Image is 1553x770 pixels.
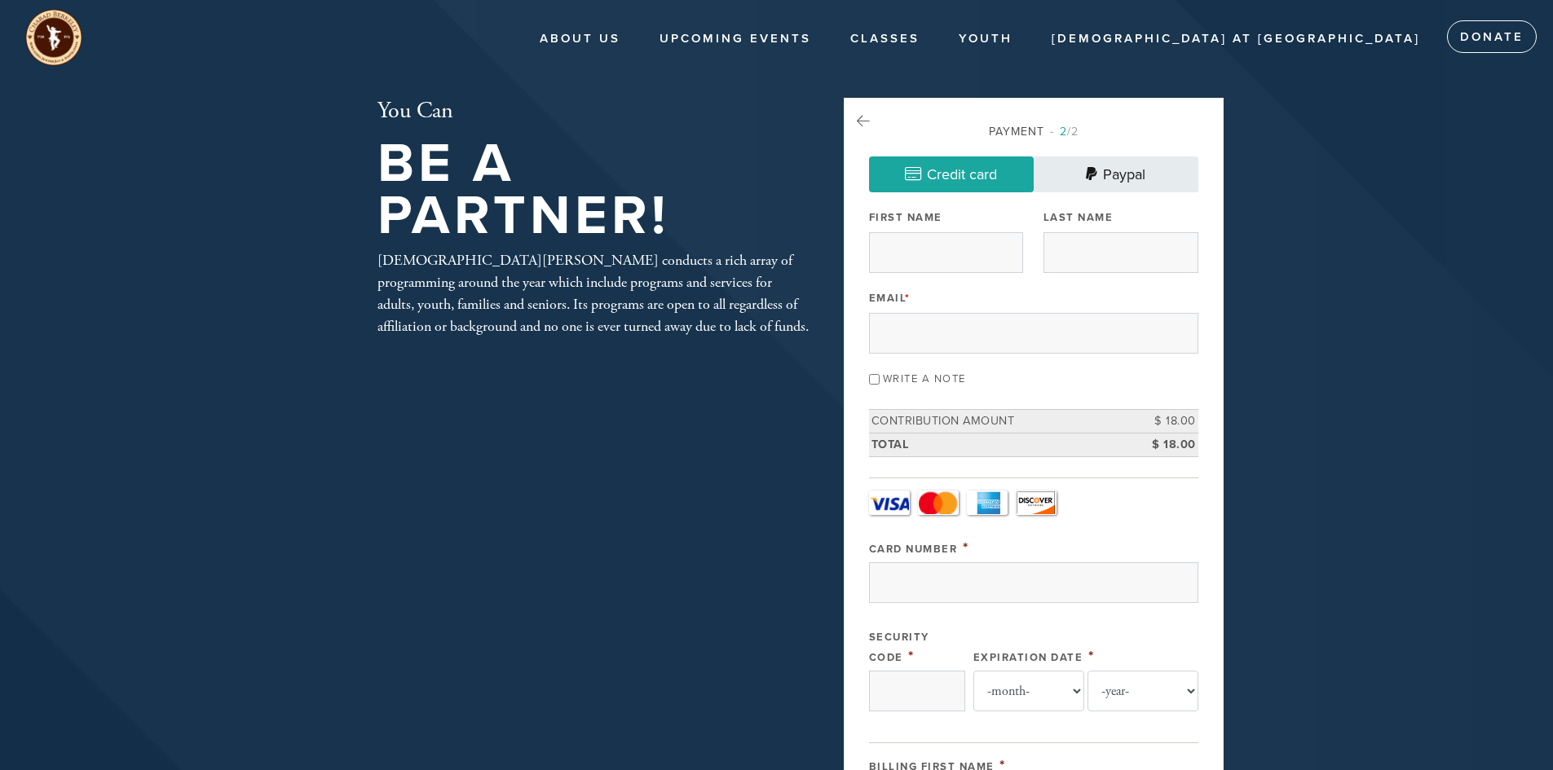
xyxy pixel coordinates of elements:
[869,210,942,225] label: First Name
[1125,410,1198,433] td: $ 18.00
[647,24,823,55] a: Upcoming Events
[1039,24,1432,55] a: [DEMOGRAPHIC_DATA] at [GEOGRAPHIC_DATA]
[1016,491,1057,515] a: Discover
[905,292,911,305] span: This field is required.
[918,491,959,515] a: MasterCard
[869,433,1125,456] td: Total
[869,156,1034,192] a: Credit card
[1043,210,1114,225] label: Last Name
[1088,671,1198,711] select: Expiration Date year
[377,98,810,125] h2: You Can
[908,647,915,665] span: This field is required.
[1125,433,1198,456] td: $ 18.00
[869,631,929,664] label: Security Code
[946,24,1025,55] a: Youth
[24,8,83,67] img: unnamed%20%283%29_0.png
[973,651,1083,664] label: Expiration Date
[973,671,1084,711] select: Expiration Date month
[883,372,966,385] label: Write a note
[1034,156,1198,192] a: Paypal
[963,539,969,557] span: This field is required.
[1050,125,1079,139] span: /2
[869,291,911,306] label: Email
[838,24,932,55] a: Classes
[377,138,810,243] h1: Be A Partner!
[1447,20,1537,53] a: Donate
[869,543,958,556] label: Card Number
[967,491,1008,515] a: Amex
[1088,647,1095,665] span: This field is required.
[527,24,633,55] a: About Us
[869,491,910,515] a: Visa
[869,410,1125,433] td: Contribution Amount
[869,123,1198,140] div: Payment
[377,249,810,337] div: [DEMOGRAPHIC_DATA][PERSON_NAME] conducts a rich array of programming around the year which includ...
[1060,125,1067,139] span: 2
